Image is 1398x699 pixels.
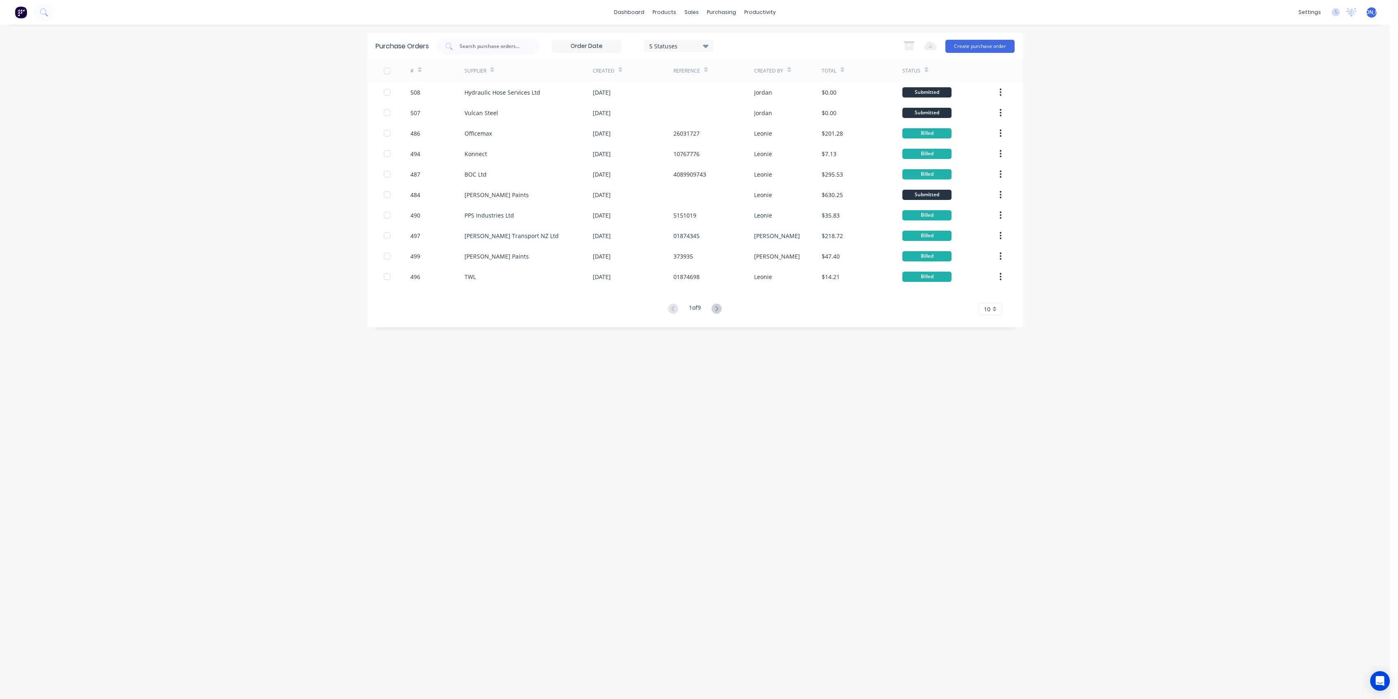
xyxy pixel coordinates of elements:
div: purchasing [703,6,740,18]
div: Jordan [754,109,772,117]
div: Jordan [754,88,772,97]
div: Billed [902,272,952,282]
div: [PERSON_NAME] Paints [464,191,529,199]
div: $0.00 [822,88,836,97]
div: products [648,6,680,18]
div: sales [680,6,703,18]
div: Billed [902,128,952,138]
div: Open Intercom Messenger [1370,671,1390,691]
div: $7.13 [822,150,836,158]
div: $218.72 [822,231,843,240]
div: Billed [902,169,952,179]
div: [DATE] [593,88,611,97]
div: 26031727 [673,129,700,138]
div: [PERSON_NAME] [754,231,800,240]
div: 484 [410,191,420,199]
div: Submitted [902,190,952,200]
div: [PERSON_NAME] [754,252,800,261]
div: 507 [410,109,420,117]
div: [DATE] [593,129,611,138]
div: 487 [410,170,420,179]
div: 10767776 [673,150,700,158]
div: Reference [673,67,700,75]
div: [DATE] [593,272,611,281]
div: $14.21 [822,272,840,281]
div: Billed [902,210,952,220]
div: Created By [754,67,783,75]
div: Submitted [902,108,952,118]
div: [DATE] [593,150,611,158]
input: Order Date [552,40,621,52]
div: Officemax [464,129,492,138]
div: Supplier [464,67,486,75]
div: 4089909743 [673,170,706,179]
div: [DATE] [593,191,611,199]
div: [PERSON_NAME] Paints [464,252,529,261]
div: 499 [410,252,420,261]
span: [PERSON_NAME] [1352,9,1391,16]
div: $35.83 [822,211,840,220]
div: 490 [410,211,420,220]
div: 1 of 9 [689,303,701,315]
div: Hydraulic Hose Services Ltd [464,88,540,97]
div: Submitted [902,87,952,98]
div: [DATE] [593,170,611,179]
div: Leonie [754,191,772,199]
div: 497 [410,231,420,240]
div: 01874698 [673,272,700,281]
div: [DATE] [593,109,611,117]
img: Factory [15,6,27,18]
div: Billed [902,251,952,261]
div: Konnect [464,150,487,158]
div: 486 [410,129,420,138]
div: 508 [410,88,420,97]
div: Purchase Orders [376,41,429,51]
span: 10 [984,305,990,313]
div: Total [822,67,836,75]
div: # [410,67,414,75]
div: [DATE] [593,252,611,261]
div: [DATE] [593,211,611,220]
div: Leonie [754,170,772,179]
div: 373935 [673,252,693,261]
div: PPS Industries Ltd [464,211,514,220]
div: $201.28 [822,129,843,138]
div: settings [1294,6,1325,18]
div: Leonie [754,211,772,220]
div: 494 [410,150,420,158]
div: Leonie [754,150,772,158]
div: [PERSON_NAME] Transport NZ Ltd [464,231,559,240]
div: BOC Ltd [464,170,487,179]
div: Billed [902,149,952,159]
div: Leonie [754,272,772,281]
div: productivity [740,6,780,18]
div: Leonie [754,129,772,138]
div: [DATE] [593,231,611,240]
div: 5151019 [673,211,696,220]
div: Billed [902,231,952,241]
div: Vulcan Steel [464,109,498,117]
button: Create purchase order [945,40,1015,53]
div: TWL [464,272,476,281]
input: Search purchase orders... [459,42,527,50]
div: $295.53 [822,170,843,179]
div: Status [902,67,920,75]
div: Created [593,67,614,75]
div: $47.40 [822,252,840,261]
a: dashboard [610,6,648,18]
div: 01874345 [673,231,700,240]
div: $630.25 [822,191,843,199]
div: $0.00 [822,109,836,117]
div: 496 [410,272,420,281]
div: 5 Statuses [649,41,708,50]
